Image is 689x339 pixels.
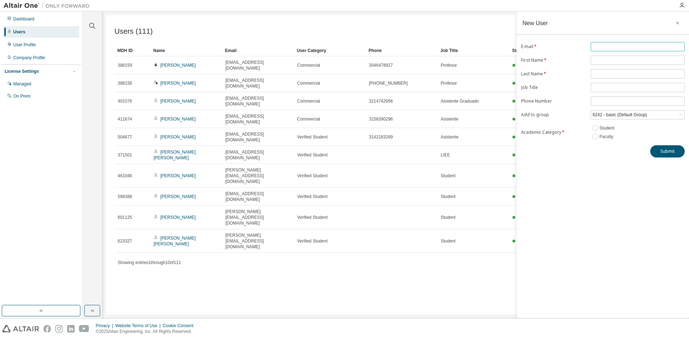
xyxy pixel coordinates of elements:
[160,194,196,199] a: [PERSON_NAME]
[13,93,31,99] div: On Prem
[118,116,132,122] span: 411674
[297,116,320,122] span: Commercial
[55,325,63,333] img: instagram.svg
[67,325,75,333] img: linkedin.svg
[521,57,586,63] label: First Name
[522,20,548,26] div: New User
[225,209,291,226] span: [PERSON_NAME][EMAIL_ADDRESS][DOMAIN_NAME]
[591,110,684,119] div: 6242 - basic (Default Group)
[225,77,291,89] span: [EMAIL_ADDRESS][DOMAIN_NAME]
[118,260,181,265] span: Showing entries 1 through 10 of 111
[118,134,132,140] span: 504677
[13,81,31,87] div: Managed
[79,325,89,333] img: youtube.svg
[441,62,457,68] span: Profesor
[521,44,586,50] label: E-mail
[96,323,115,329] div: Privacy
[160,99,196,104] a: [PERSON_NAME]
[118,194,132,199] span: 588388
[441,152,450,158] span: LIEE
[160,81,196,86] a: [PERSON_NAME]
[297,62,320,68] span: Commercial
[114,27,153,36] span: Users (111)
[369,62,393,68] span: 3046478927
[2,325,39,333] img: altair_logo.svg
[118,215,132,220] span: 601125
[369,98,393,104] span: 3214742956
[512,45,634,56] div: Status
[160,215,196,220] a: [PERSON_NAME]
[521,112,586,118] label: Add to group
[118,80,132,86] span: 388158
[118,98,132,104] span: 401076
[225,113,291,125] span: [EMAIL_ADDRESS][DOMAIN_NAME]
[650,145,685,157] button: Submit
[154,236,196,246] a: [PERSON_NAME] [PERSON_NAME]
[225,232,291,250] span: [PERSON_NAME][EMAIL_ADDRESS][DOMAIN_NAME]
[440,45,506,56] div: Job Title
[225,95,291,107] span: [EMAIL_ADDRESS][DOMAIN_NAME]
[297,194,328,199] span: Verified Student
[521,130,586,135] label: Academic Category
[13,29,25,35] div: Users
[4,2,93,9] img: Altair One
[441,116,458,122] span: Asistente
[441,194,455,199] span: Student
[369,116,393,122] span: 3158390296
[154,150,196,160] a: [PERSON_NAME] [PERSON_NAME]
[599,132,615,141] label: Faculty
[521,85,586,90] label: Job Title
[297,134,328,140] span: Verified Student
[225,131,291,143] span: [EMAIL_ADDRESS][DOMAIN_NAME]
[225,45,291,56] div: Email
[441,215,455,220] span: Student
[160,135,196,140] a: [PERSON_NAME]
[369,45,435,56] div: Phone
[13,42,36,48] div: User Profile
[96,329,198,335] p: © 2025 Altair Engineering, Inc. All Rights Reserved.
[591,111,648,119] div: 6242 - basic (Default Group)
[441,134,458,140] span: Asistente
[225,167,291,184] span: [PERSON_NAME][EMAIL_ADDRESS][DOMAIN_NAME]
[297,152,328,158] span: Verified Student
[225,191,291,202] span: [EMAIL_ADDRESS][DOMAIN_NAME]
[521,71,586,77] label: Last Name
[160,117,196,122] a: [PERSON_NAME]
[160,63,196,68] a: [PERSON_NAME]
[297,80,320,86] span: Commercial
[225,60,291,71] span: [EMAIL_ADDRESS][DOMAIN_NAME]
[225,149,291,161] span: [EMAIL_ADDRESS][DOMAIN_NAME]
[43,325,51,333] img: facebook.svg
[521,98,586,104] label: Phone Number
[599,124,615,132] label: Student
[297,98,320,104] span: Commercial
[118,152,132,158] span: 371501
[115,323,163,329] div: Website Terms of Use
[118,173,132,179] span: 461046
[163,323,197,329] div: Cookie Consent
[441,238,455,244] span: Student
[153,45,219,56] div: Name
[13,55,45,61] div: Company Profile
[369,134,393,140] span: 3142183269
[118,62,132,68] span: 388159
[13,16,34,22] div: Dashboard
[297,45,363,56] div: User Category
[160,173,196,178] a: [PERSON_NAME]
[297,238,328,244] span: Verified Student
[297,215,328,220] span: Verified Student
[441,80,457,86] span: Profesor
[369,80,408,86] span: [PHONE_NUMBER]
[297,173,328,179] span: Verified Student
[5,69,39,74] div: License Settings
[118,238,132,244] span: 623327
[117,45,147,56] div: MDH ID
[441,173,455,179] span: Student
[441,98,479,104] span: Asistente Graduado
